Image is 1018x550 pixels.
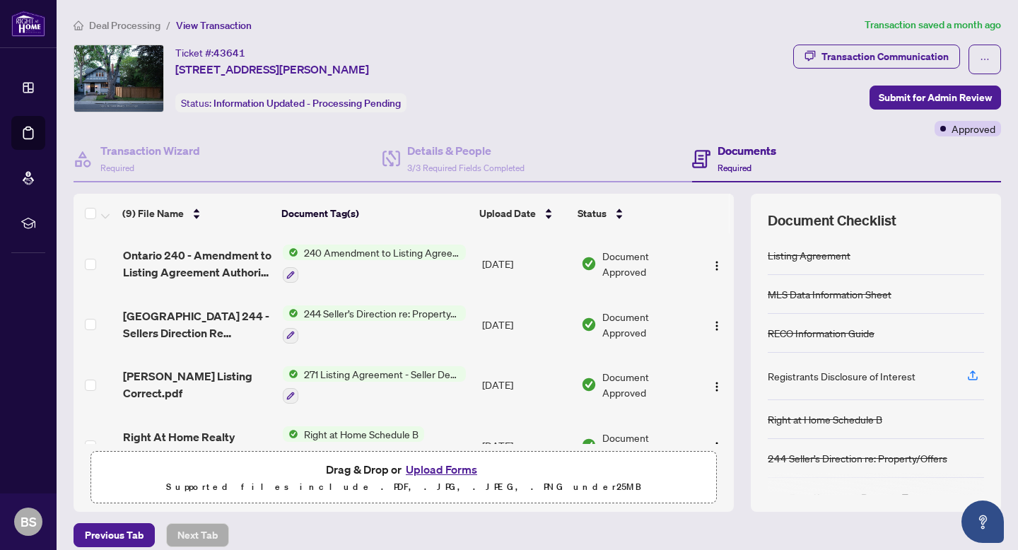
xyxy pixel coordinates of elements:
img: Logo [711,381,722,392]
span: Drag & Drop orUpload FormsSupported files include .PDF, .JPG, .JPEG, .PNG under25MB [91,452,716,504]
th: (9) File Name [117,194,276,233]
img: Document Status [581,256,597,271]
div: Listing Agreement [768,247,850,263]
span: Approved [952,121,995,136]
span: [GEOGRAPHIC_DATA] 244 - Sellers Direction Re PropertyOffers.pdf [123,308,271,341]
button: Status Icon244 Seller’s Direction re: Property/Offers [283,305,466,344]
button: Logo [706,313,728,336]
span: 240 Amendment to Listing Agreement - Authority to Offer for Sale Price Change/Extension/Amendment(s) [298,245,466,260]
button: Status IconRight at Home Schedule B [283,426,424,464]
h4: Transaction Wizard [100,142,200,159]
span: Required [718,163,751,173]
span: ellipsis [980,54,990,64]
img: Document Status [581,317,597,332]
button: Open asap [961,501,1004,543]
button: Logo [706,434,728,457]
span: Right At Home Realty Schedule B - Agreement of Purchase and Sale 1.pdf [123,428,271,462]
div: Status: [175,93,406,112]
img: Status Icon [283,366,298,382]
div: RECO Information Guide [768,325,874,341]
button: Previous Tab [74,523,155,547]
span: Document Approved [602,369,694,400]
span: Ontario 240 - Amendment to Listing Agreement Authority to Offer for Sale Price ChangeExtensionAme... [123,247,271,281]
img: Status Icon [283,426,298,442]
span: Previous Tab [85,524,144,546]
img: Status Icon [283,305,298,321]
span: Document Approved [602,248,694,279]
span: [STREET_ADDRESS][PERSON_NAME] [175,61,369,78]
img: Document Status [581,377,597,392]
img: logo [11,11,45,37]
p: Supported files include .PDF, .JPG, .JPEG, .PNG under 25 MB [100,479,708,496]
td: [DATE] [476,294,575,355]
span: Right at Home Schedule B [298,426,424,442]
img: Status Icon [283,245,298,260]
div: MLS Data Information Sheet [768,286,891,302]
th: Status [572,194,695,233]
span: Upload Date [479,206,536,221]
div: Right at Home Schedule B [768,411,882,427]
li: / [166,17,170,33]
span: home [74,21,83,30]
img: Logo [711,441,722,452]
button: Logo [706,373,728,396]
span: Status [578,206,607,221]
span: Required [100,163,134,173]
button: Upload Forms [402,460,481,479]
h4: Details & People [407,142,525,159]
button: Next Tab [166,523,229,547]
span: Document Checklist [768,211,896,230]
span: BS [21,512,37,532]
button: Submit for Admin Review [870,86,1001,110]
h4: Documents [718,142,776,159]
button: Transaction Communication [793,45,960,69]
button: Status Icon240 Amendment to Listing Agreement - Authority to Offer for Sale Price Change/Extensio... [283,245,466,283]
span: Document Approved [602,430,694,461]
span: Information Updated - Processing Pending [213,97,401,110]
button: Status Icon271 Listing Agreement - Seller Designated Representation Agreement Authority to Offer ... [283,366,466,404]
div: Ticket #: [175,45,245,61]
img: Logo [711,320,722,332]
td: [DATE] [476,415,575,476]
span: 43641 [213,47,245,59]
img: Document Status [581,438,597,453]
div: 244 Seller’s Direction re: Property/Offers [768,450,947,466]
td: [DATE] [476,233,575,294]
td: [DATE] [476,355,575,416]
span: Drag & Drop or [326,460,481,479]
article: Transaction saved a month ago [865,17,1001,33]
span: Submit for Admin Review [879,86,992,109]
img: IMG-W12280455_1.jpg [74,45,163,112]
span: View Transaction [176,19,252,32]
th: Upload Date [474,194,572,233]
div: Registrants Disclosure of Interest [768,368,915,384]
span: 3/3 Required Fields Completed [407,163,525,173]
span: Document Approved [602,309,694,340]
th: Document Tag(s) [276,194,474,233]
img: Logo [711,260,722,271]
span: Deal Processing [89,19,160,32]
span: 271 Listing Agreement - Seller Designated Representation Agreement Authority to Offer for Sale [298,366,466,382]
button: Logo [706,252,728,275]
div: Transaction Communication [821,45,949,68]
span: 244 Seller’s Direction re: Property/Offers [298,305,466,321]
span: [PERSON_NAME] Listing Correct.pdf [123,368,271,402]
span: (9) File Name [122,206,184,221]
